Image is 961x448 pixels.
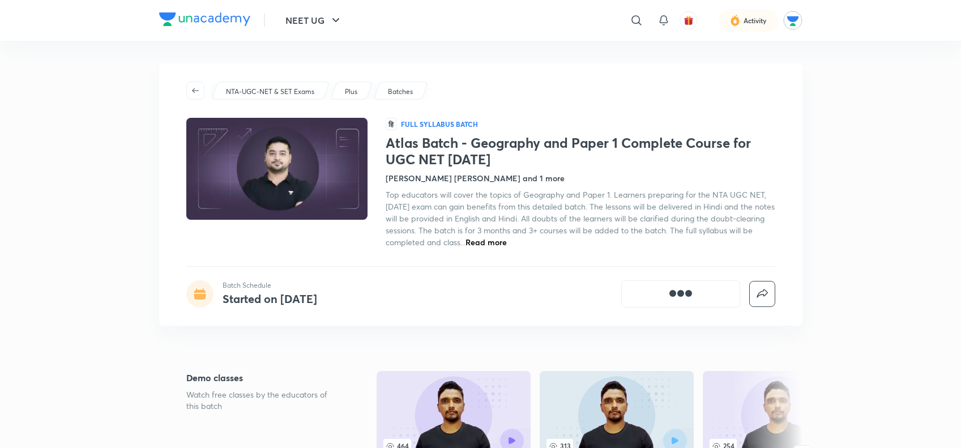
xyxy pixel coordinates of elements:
[386,118,396,130] span: हि
[159,12,250,29] a: Company Logo
[386,172,565,184] h4: [PERSON_NAME] [PERSON_NAME] and 1 more
[343,87,359,97] a: Plus
[680,11,698,29] button: avatar
[386,135,775,168] h1: Atlas Batch - Geography and Paper 1 Complete Course for UGC NET [DATE]
[223,280,317,291] p: Batch Schedule
[226,87,314,97] p: NTA-UGC-NET & SET Exams
[224,87,316,97] a: NTA-UGC-NET & SET Exams
[386,189,775,248] span: Top educators will cover the topics of Geography and Paper 1. Learners preparing for the NTA UGC ...
[783,11,802,30] img: Unacademy Jodhpur
[730,14,740,27] img: activity
[186,389,340,412] p: Watch free classes by the educators of this batch
[223,291,317,306] h4: Started on [DATE]
[345,87,357,97] p: Plus
[184,117,369,221] img: Thumbnail
[621,280,740,308] button: [object Object]
[465,237,507,248] span: Read more
[386,87,415,97] a: Batches
[401,120,478,129] p: Full Syllabus Batch
[684,15,694,25] img: avatar
[279,9,349,32] button: NEET UG
[186,371,340,385] h5: Demo classes
[159,12,250,26] img: Company Logo
[388,87,413,97] p: Batches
